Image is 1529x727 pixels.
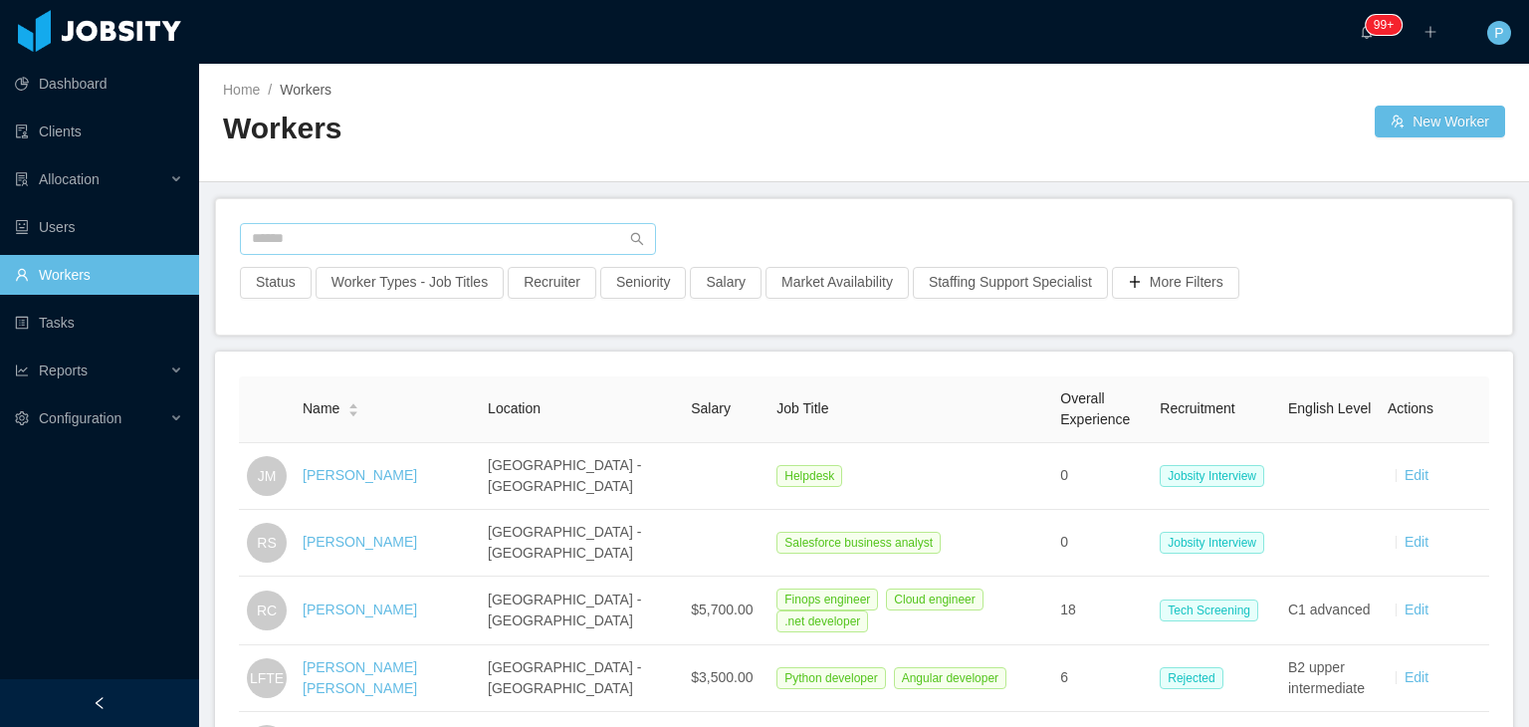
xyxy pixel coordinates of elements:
a: icon: profileTasks [15,303,183,343]
td: 0 [1052,443,1152,510]
span: Location [488,400,541,416]
span: Name [303,398,339,419]
td: [GEOGRAPHIC_DATA] - [GEOGRAPHIC_DATA] [480,510,683,577]
i: icon: setting [15,411,29,425]
i: icon: caret-up [348,401,359,407]
a: icon: pie-chartDashboard [15,64,183,104]
i: icon: solution [15,172,29,186]
span: Angular developer [894,667,1006,689]
td: [GEOGRAPHIC_DATA] - [GEOGRAPHIC_DATA] [480,645,683,712]
div: Sort [347,400,359,414]
span: Python developer [776,667,885,689]
td: [GEOGRAPHIC_DATA] - [GEOGRAPHIC_DATA] [480,577,683,645]
a: Jobsity Interview [1160,467,1272,483]
button: icon: plusMore Filters [1112,267,1239,299]
td: B2 upper intermediate [1280,645,1380,712]
span: Rejected [1160,667,1222,689]
span: .net developer [776,610,868,632]
span: / [268,82,272,98]
sup: 1720 [1366,15,1402,35]
button: Status [240,267,312,299]
span: Tech Screening [1160,600,1258,621]
span: Finops engineer [776,589,878,610]
span: Overall Experience [1060,390,1130,427]
button: Salary [690,267,762,299]
a: Rejected [1160,669,1230,685]
i: icon: search [630,232,644,246]
a: Home [223,82,260,98]
button: icon: usergroup-addNew Worker [1375,106,1505,137]
button: Recruiter [508,267,596,299]
span: LFTE [250,658,284,698]
span: Cloud engineer [886,589,983,610]
span: RS [257,523,276,563]
a: Tech Screening [1160,602,1266,617]
span: Configuration [39,410,121,426]
td: 6 [1052,645,1152,712]
span: $3,500.00 [691,669,753,685]
a: [PERSON_NAME] [PERSON_NAME] [303,659,417,696]
span: Helpdesk [776,465,842,487]
button: Seniority [600,267,686,299]
td: [GEOGRAPHIC_DATA] - [GEOGRAPHIC_DATA] [480,443,683,510]
span: Salesforce business analyst [776,532,941,554]
span: Job Title [776,400,828,416]
span: RC [257,591,277,630]
a: [PERSON_NAME] [303,534,417,550]
span: Allocation [39,171,100,187]
span: JM [258,456,277,496]
span: Workers [280,82,331,98]
button: Staffing Support Specialist [913,267,1108,299]
span: Recruitment [1160,400,1234,416]
a: icon: userWorkers [15,255,183,295]
a: icon: robotUsers [15,207,183,247]
a: Edit [1405,602,1428,617]
a: Edit [1405,467,1428,483]
td: C1 advanced [1280,577,1380,645]
td: 0 [1052,510,1152,577]
span: Jobsity Interview [1160,532,1264,554]
button: Market Availability [765,267,909,299]
i: icon: plus [1423,25,1437,39]
span: P [1494,21,1503,45]
span: Salary [691,400,731,416]
i: icon: bell [1360,25,1374,39]
a: Edit [1405,669,1428,685]
a: Jobsity Interview [1160,534,1272,550]
i: icon: line-chart [15,363,29,377]
span: $5,700.00 [691,602,753,617]
td: 18 [1052,577,1152,645]
a: [PERSON_NAME] [303,602,417,617]
a: Edit [1405,534,1428,550]
button: Worker Types - Job Titles [316,267,504,299]
a: [PERSON_NAME] [303,467,417,483]
span: Reports [39,363,88,378]
a: icon: auditClients [15,112,183,151]
span: Jobsity Interview [1160,465,1264,487]
h2: Workers [223,109,864,149]
i: icon: caret-down [348,408,359,414]
span: Actions [1388,400,1433,416]
span: English Level [1288,400,1371,416]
